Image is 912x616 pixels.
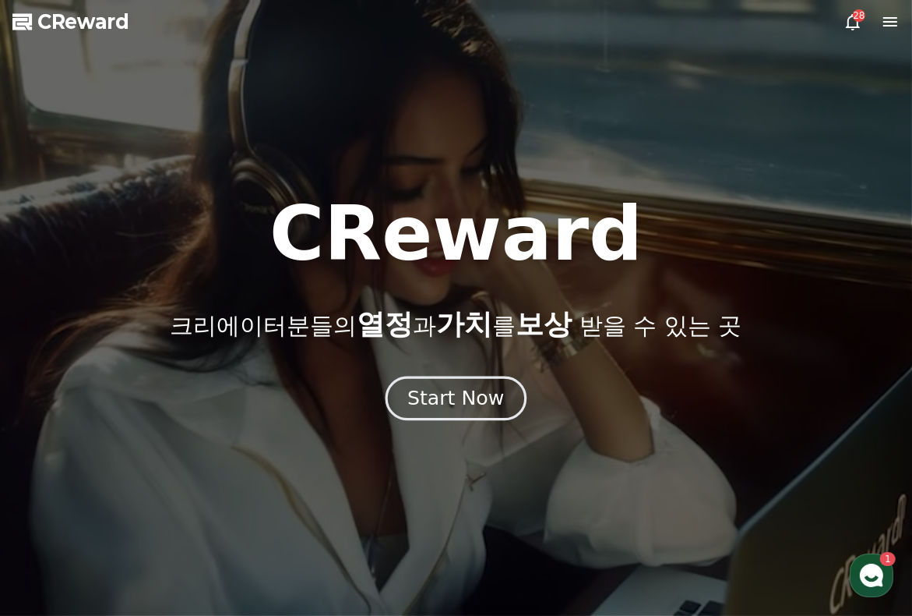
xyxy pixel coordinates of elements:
a: 홈 [5,487,103,526]
p: 크리에이터분들의 과 를 받을 수 있는 곳 [170,309,741,340]
span: 1 [158,486,164,498]
a: Start Now [389,393,523,408]
span: 대화 [143,511,161,523]
button: Start Now [386,377,526,421]
span: 홈 [49,510,58,522]
span: CReward [37,9,129,34]
div: 28 [853,9,865,22]
a: 1대화 [103,487,201,526]
a: 설정 [201,487,299,526]
span: 가치 [436,308,492,340]
span: 열정 [357,308,413,340]
div: Start Now [407,385,504,412]
a: CReward [12,9,129,34]
h1: CReward [269,196,643,271]
span: 보상 [516,308,572,340]
span: 설정 [241,510,259,522]
a: 28 [843,12,862,31]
